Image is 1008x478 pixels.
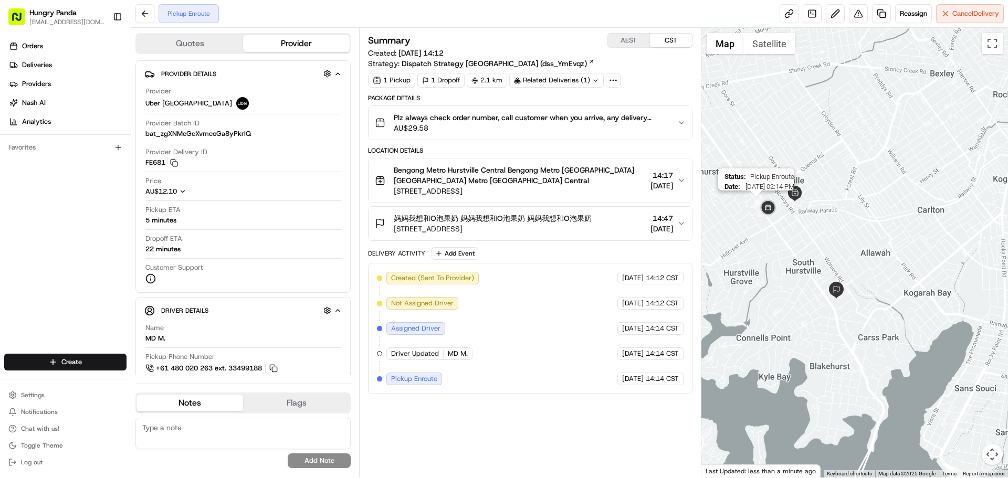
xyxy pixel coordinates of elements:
[21,391,45,399] span: Settings
[243,395,350,411] button: Flags
[448,349,468,358] span: MD M.
[394,123,668,133] span: AU$29.58
[4,113,131,130] a: Analytics
[27,68,173,79] input: Clear
[650,213,673,224] span: 14:47
[145,363,279,374] a: +61 480 020 263 ext. 33499188
[145,352,215,362] span: Pickup Phone Number
[369,106,691,140] button: Plz always check order number, call customer when you arrive, any delivery issues, Contact WhatsA...
[368,36,411,45] h3: Summary
[368,73,415,88] div: 1 Pickup
[145,334,165,343] div: MD M.
[900,9,927,18] span: Reassign
[22,100,41,119] img: 1753817452368-0c19585d-7be3-40d9-9a41-2dc781b3d1eb
[163,134,191,147] button: See all
[622,349,644,358] span: [DATE]
[10,42,191,59] p: Welcome 👋
[646,324,679,333] span: 14:14 CST
[391,374,437,384] span: Pickup Enroute
[622,299,644,308] span: [DATE]
[743,33,795,54] button: Show satellite imagery
[646,374,679,384] span: 14:14 CST
[21,408,58,416] span: Notifications
[145,263,203,272] span: Customer Support
[161,306,208,315] span: Driver Details
[757,205,769,217] div: 2
[650,180,673,191] span: [DATE]
[750,173,794,180] span: Pickup Enroute
[10,100,29,119] img: 1736555255976-a54dd68f-1ca7-489b-9aae-adbdc363a1c4
[21,441,63,450] span: Toggle Theme
[21,458,43,466] span: Log out
[145,158,178,167] button: FE681
[22,41,43,51] span: Orders
[369,207,691,240] button: 妈妈我想和O泡果奶 妈妈我想和O泡果奶 妈妈我想和O泡果奶[STREET_ADDRESS]14:47[DATE]
[467,73,507,88] div: 2.1 km
[145,147,207,157] span: Provider Delivery ID
[145,87,171,96] span: Provider
[145,234,182,243] span: Dropoff ETA
[608,34,650,47] button: AEST
[646,349,679,358] span: 14:14 CST
[93,163,118,171] span: 8月19日
[89,236,97,244] div: 💻
[144,302,342,319] button: Driver Details
[952,9,999,18] span: Cancel Delivery
[402,58,587,69] span: Dispatch Strategy [GEOGRAPHIC_DATA] (dss_YmEvqz)
[145,323,164,333] span: Name
[85,230,173,249] a: 💻API Documentation
[145,119,199,128] span: Provider Batch ID
[646,299,679,308] span: 14:12 CST
[744,183,794,190] span: [DATE] 02:14 PM
[21,235,80,245] span: Knowledge Base
[509,73,604,88] div: Related Deliveries (1)
[145,129,251,139] span: bat_zgXNMeGcXvmeoGa8yPkrlQ
[4,139,127,156] div: Favorites
[4,421,127,436] button: Chat with us!
[701,464,821,477] div: Last Updated: less than a minute ago
[432,247,478,260] button: Add Event
[145,245,181,254] div: 22 minutes
[368,58,595,69] div: Strategy:
[622,374,644,384] span: [DATE]
[145,216,176,225] div: 5 minutes
[243,35,350,52] button: Provider
[47,111,144,119] div: We're available if you need us!
[156,364,262,373] span: +61 480 020 263 ext. 33499188
[895,4,932,23] button: Reassign
[394,165,646,186] span: Bengong Metro Hurstville Central Bengong Metro [GEOGRAPHIC_DATA] [GEOGRAPHIC_DATA] Metro [GEOGRAP...
[982,33,1003,54] button: Toggle fullscreen view
[4,354,127,370] button: Create
[391,273,474,283] span: Created (Sent To Provider)
[35,191,38,199] span: •
[704,464,739,477] img: Google
[4,94,131,111] a: Nash AI
[369,158,691,203] button: Bengong Metro Hurstville Central Bengong Metro [GEOGRAPHIC_DATA] [GEOGRAPHIC_DATA] Metro [GEOGRAP...
[61,357,82,367] span: Create
[724,173,745,180] span: Status :
[646,273,679,283] span: 14:12 CST
[402,58,595,69] a: Dispatch Strategy [GEOGRAPHIC_DATA] (dss_YmEvqz)
[750,196,762,208] div: 1
[622,324,644,333] span: [DATE]
[394,112,668,123] span: Plz always check order number, call customer when you arrive, any delivery issues, Contact WhatsA...
[6,230,85,249] a: 📗Knowledge Base
[144,65,342,82] button: Provider Details
[145,176,161,186] span: Price
[4,4,109,29] button: Hungry Panda[EMAIL_ADDRESS][DOMAIN_NAME]
[724,183,740,190] span: Date :
[145,187,238,196] button: AU$12.10
[29,18,104,26] span: [EMAIL_ADDRESS][DOMAIN_NAME]
[21,424,59,433] span: Chat with us!
[368,48,444,58] span: Created:
[942,471,957,476] a: Terms
[391,324,440,333] span: Assigned Driver
[136,395,243,411] button: Notes
[4,405,127,419] button: Notifications
[10,236,19,244] div: 📗
[707,33,743,54] button: Show street map
[398,48,444,58] span: [DATE] 14:12
[33,163,85,171] span: [PERSON_NAME]
[10,136,70,145] div: Past conversations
